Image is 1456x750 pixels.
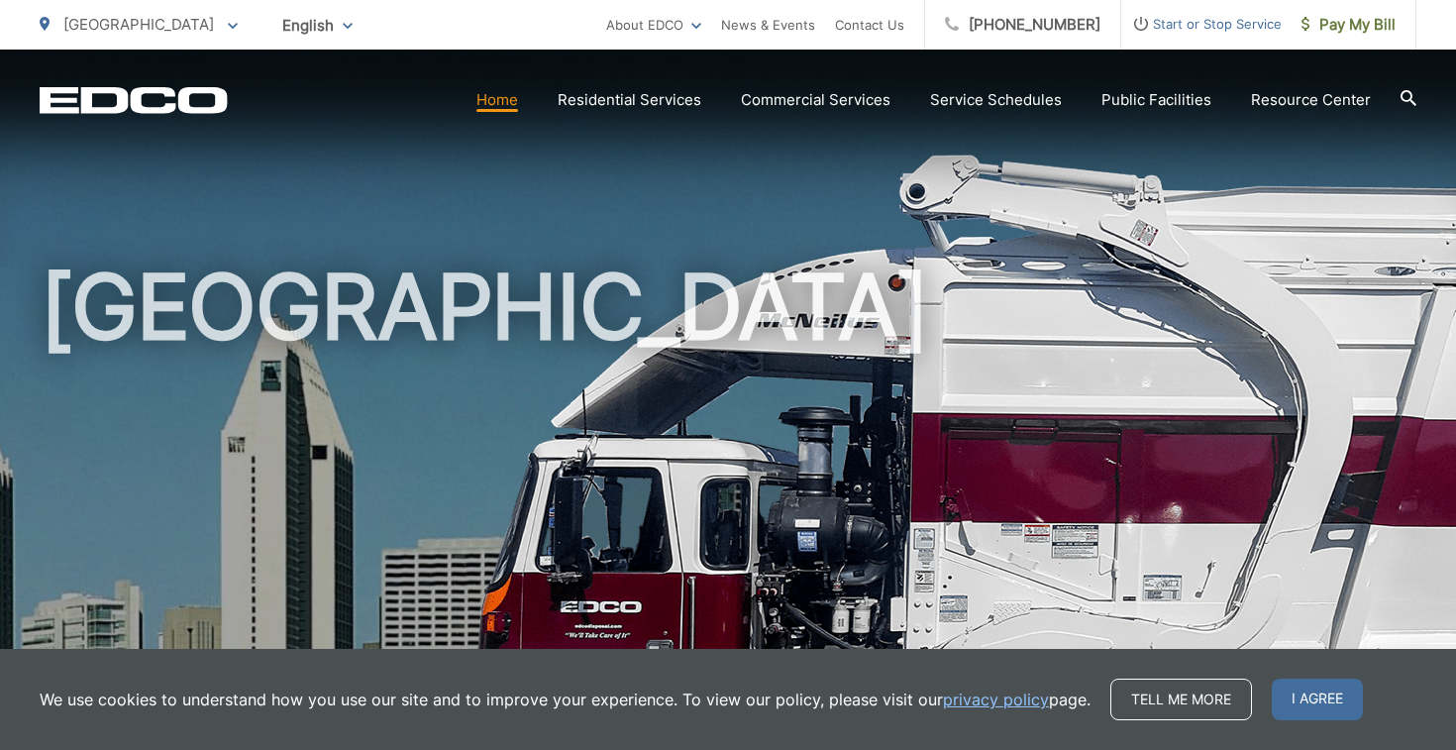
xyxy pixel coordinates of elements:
a: News & Events [721,13,815,37]
a: Service Schedules [930,88,1062,112]
a: Tell me more [1110,679,1252,720]
a: EDCD logo. Return to the homepage. [40,86,228,114]
p: We use cookies to understand how you use our site and to improve your experience. To view our pol... [40,688,1091,711]
a: Commercial Services [741,88,890,112]
a: Home [476,88,518,112]
a: Public Facilities [1101,88,1211,112]
span: English [267,8,367,43]
a: Residential Services [558,88,701,112]
a: Contact Us [835,13,904,37]
span: [GEOGRAPHIC_DATA] [63,15,214,34]
span: Pay My Bill [1301,13,1396,37]
a: Resource Center [1251,88,1371,112]
span: I agree [1272,679,1363,720]
a: privacy policy [943,688,1049,711]
a: About EDCO [606,13,701,37]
